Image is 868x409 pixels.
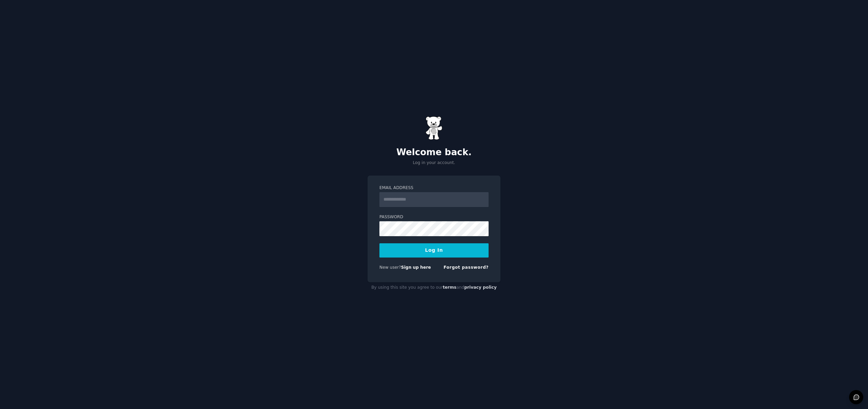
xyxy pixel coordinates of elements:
a: terms [443,285,456,290]
p: Log in your account. [368,160,500,166]
a: Forgot password? [443,265,489,270]
a: Sign up here [401,265,431,270]
span: New user? [379,265,401,270]
label: Password [379,214,489,220]
button: Log In [379,243,489,258]
img: Gummy Bear [426,116,442,140]
h2: Welcome back. [368,147,500,158]
div: By using this site you agree to our and [368,282,500,293]
a: privacy policy [464,285,497,290]
label: Email Address [379,185,489,191]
